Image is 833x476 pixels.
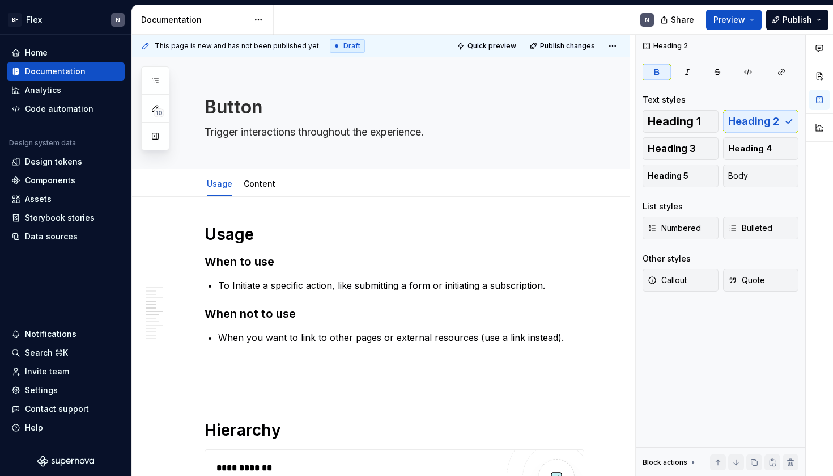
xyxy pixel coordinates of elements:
div: Flex [26,14,42,26]
span: Quick preview [467,41,516,50]
div: Documentation [25,66,86,77]
span: Quote [728,275,765,286]
button: Notifications [7,325,125,343]
div: Design tokens [25,156,82,167]
div: Notifications [25,328,76,340]
div: Code automation [25,103,93,115]
button: Heading 5 [643,165,719,187]
a: Documentation [7,62,125,81]
h1: Hierarchy [205,420,584,440]
div: N [645,15,649,24]
span: Publish [783,14,812,26]
a: Design tokens [7,153,125,171]
div: Usage [202,171,237,195]
div: Documentation [141,14,248,26]
span: Preview [713,14,745,26]
button: Share [654,10,702,30]
h3: When to use [205,254,584,269]
button: Numbered [643,217,719,239]
button: Help [7,419,125,437]
span: This page is new and has not been published yet. [155,41,321,50]
svg: Supernova Logo [37,456,94,467]
button: Heading 4 [723,137,799,160]
h1: Usage [205,224,584,245]
div: Help [25,422,43,433]
button: Body [723,165,799,187]
span: Publish changes [540,41,595,50]
div: List styles [643,201,683,212]
span: Share [671,14,694,26]
a: Code automation [7,100,125,118]
a: Analytics [7,81,125,99]
a: Components [7,171,125,189]
span: Heading 5 [648,170,688,182]
span: Numbered [648,222,701,234]
span: Callout [648,275,687,286]
a: Data sources [7,228,125,246]
div: Search ⌘K [25,347,68,359]
div: Block actions [643,454,698,470]
button: Contact support [7,400,125,418]
button: Bulleted [723,217,799,239]
button: Heading 3 [643,137,719,160]
div: Analytics [25,85,61,96]
div: N [116,15,120,24]
button: BFFlexN [2,7,129,32]
div: Assets [25,193,52,205]
p: When you want to link to other pages or external resources (use a link instead). [218,331,584,344]
textarea: Button [202,94,582,121]
span: Bulleted [728,222,772,234]
div: BF [8,13,22,27]
div: Other styles [643,253,691,264]
button: Quick preview [453,38,521,54]
div: Design system data [9,138,76,148]
a: Home [7,44,125,62]
div: Content [239,171,280,195]
a: Content [244,179,275,188]
div: Storybook stories [25,212,95,224]
a: Settings [7,381,125,399]
div: Text styles [643,94,686,106]
div: Home [25,47,48,58]
span: Heading 4 [728,143,772,154]
button: Search ⌘K [7,344,125,362]
a: Assets [7,190,125,208]
div: Components [25,175,75,186]
p: To Initiate a specific action, like submitting a form or initiating a subscription. [218,279,584,292]
div: Invite team [25,366,69,377]
div: Settings [25,385,58,396]
button: Preview [706,10,762,30]
span: Draft [343,41,360,50]
button: Callout [643,269,719,292]
span: Heading 3 [648,143,696,154]
div: Data sources [25,231,78,242]
a: Invite team [7,363,125,381]
h3: When not to use [205,306,584,322]
button: Publish changes [526,38,600,54]
button: Heading 1 [643,110,719,133]
span: 10 [154,108,164,117]
span: Heading 1 [648,116,701,127]
a: Usage [207,179,232,188]
span: Body [728,170,748,182]
button: Quote [723,269,799,292]
div: Contact support [25,403,89,415]
a: Storybook stories [7,209,125,227]
textarea: Trigger interactions throughout the experience. [202,123,582,141]
button: Publish [766,10,828,30]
